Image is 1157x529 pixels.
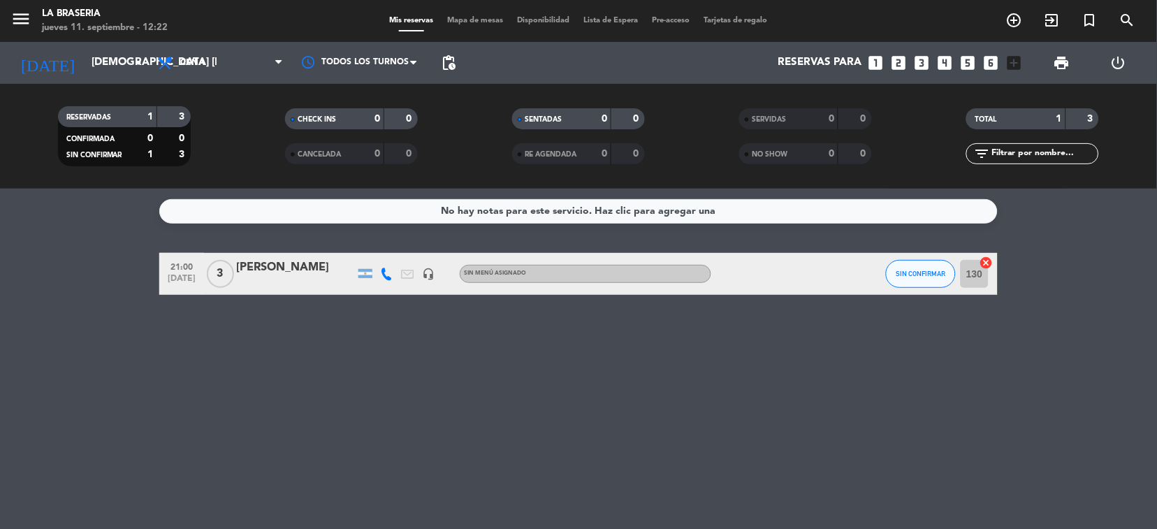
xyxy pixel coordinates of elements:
[525,151,576,158] span: RE AGENDADA
[147,150,153,159] strong: 1
[975,116,996,123] span: TOTAL
[383,17,441,24] span: Mis reservas
[164,274,199,290] span: [DATE]
[913,54,931,72] i: looks_3
[10,48,85,78] i: [DATE]
[634,114,642,124] strong: 0
[422,268,435,280] i: headset_mic
[896,270,946,277] span: SIN CONFIRMAR
[406,149,414,159] strong: 0
[179,150,187,159] strong: 3
[752,116,786,123] span: SERVIDAS
[374,114,380,124] strong: 0
[1082,12,1098,29] i: turned_in_not
[752,151,787,158] span: NO SHOW
[236,259,355,277] div: [PERSON_NAME]
[179,112,187,122] strong: 3
[936,54,954,72] i: looks_4
[602,114,607,124] strong: 0
[646,17,697,24] span: Pre-acceso
[179,133,187,143] strong: 0
[66,136,115,143] span: CONFIRMADA
[861,149,869,159] strong: 0
[440,55,457,71] span: pending_actions
[42,7,168,21] div: La Braseria
[525,116,562,123] span: SENTADAS
[990,146,1098,161] input: Filtrar por nombre...
[577,17,646,24] span: Lista de Espera
[1056,114,1062,124] strong: 1
[697,17,775,24] span: Tarjetas de regalo
[147,133,153,143] strong: 0
[66,152,122,159] span: SIN CONFIRMAR
[10,8,31,34] button: menu
[1006,12,1023,29] i: add_circle_outline
[861,114,869,124] strong: 0
[42,21,168,35] div: jueves 11. septiembre - 12:22
[973,145,990,162] i: filter_list
[130,55,147,71] i: arrow_drop_down
[778,57,862,69] span: Reservas para
[180,58,205,68] span: Cena
[980,256,994,270] i: cancel
[829,114,834,124] strong: 0
[66,114,111,121] span: RESERVADAS
[10,8,31,29] i: menu
[1090,42,1147,84] div: LOG OUT
[442,203,716,219] div: No hay notas para este servicio. Haz clic para agregar una
[634,149,642,159] strong: 0
[207,260,234,288] span: 3
[959,54,977,72] i: looks_5
[1044,12,1061,29] i: exit_to_app
[298,151,341,158] span: CANCELADA
[1110,55,1127,71] i: power_settings_new
[602,149,607,159] strong: 0
[441,17,511,24] span: Mapa de mesas
[1005,54,1024,72] i: add_box
[374,149,380,159] strong: 0
[147,112,153,122] strong: 1
[1119,12,1136,29] i: search
[511,17,577,24] span: Disponibilidad
[164,258,199,274] span: 21:00
[406,114,414,124] strong: 0
[1054,55,1070,71] span: print
[886,260,956,288] button: SIN CONFIRMAR
[890,54,908,72] i: looks_two
[1088,114,1096,124] strong: 3
[829,149,834,159] strong: 0
[867,54,885,72] i: looks_one
[298,116,336,123] span: CHECK INS
[982,54,1000,72] i: looks_6
[464,270,526,276] span: Sin menú asignado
